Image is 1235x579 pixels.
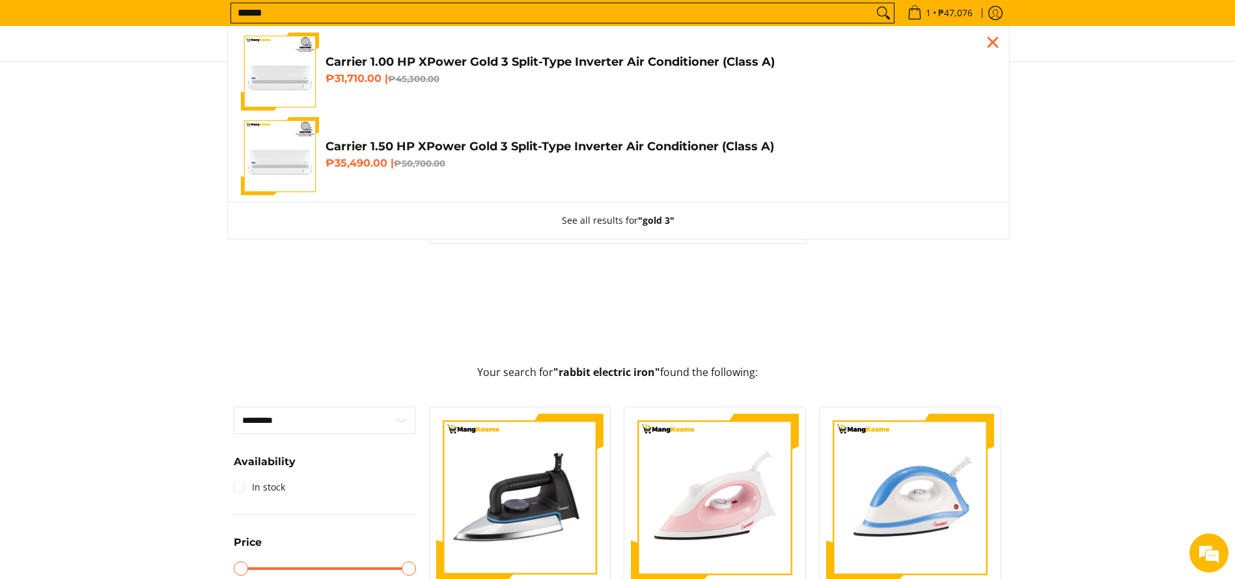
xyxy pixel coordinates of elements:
a: Carrier 1.50 HP XPower Gold 3 Split-Type Inverter Air Conditioner (Class A) Carrier 1.50 HP XPowe... [241,117,996,195]
p: Your search for found the following: [234,364,1002,394]
summary: Open [234,457,296,477]
span: Price [234,537,262,548]
h6: ₱35,490.00 | [326,157,996,170]
a: Carrier 1.00 HP XPower Gold 3 Split-Type Inverter Air Conditioner (Class A) Carrier 1.00 HP XPowe... [241,33,996,111]
strong: "gold 3" [638,214,674,226]
del: ₱50,700.00 [394,158,445,168]
button: Search [873,3,894,23]
del: ₱45,300.00 [388,74,439,84]
strong: "rabbit electric iron" [553,365,660,379]
span: We're online! [76,164,180,295]
button: See all results for"gold 3" [549,202,687,239]
h4: Carrier 1.00 HP XPower Gold 3 Split-Type Inverter Air Conditioner (Class A) [326,55,996,70]
div: Minimize live chat window [214,7,245,38]
textarea: Type your message and hit 'Enter' [7,355,248,401]
div: Chat with us now [68,73,219,90]
span: Availability [234,457,296,467]
img: Carrier 1.00 HP XPower Gold 3 Split-Type Inverter Air Conditioner (Class A) [241,33,319,111]
h4: Carrier 1.50 HP XPower Gold 3 Split-Type Inverter Air Conditioner (Class A) [326,139,996,154]
h6: ₱31,710.00 | [326,72,996,85]
span: 1 [924,8,933,18]
summary: Open [234,537,262,558]
img: Carrier 1.50 HP XPower Gold 3 Split-Type Inverter Air Conditioner (Class A) [241,117,319,195]
div: Close pop up [983,33,1003,52]
span: ₱47,076 [936,8,975,18]
a: In stock [234,477,285,498]
span: • [904,6,977,20]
